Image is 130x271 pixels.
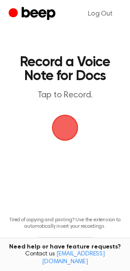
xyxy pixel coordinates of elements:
a: Log Out [79,3,121,24]
p: Tap to Record. [16,90,114,101]
a: [EMAIL_ADDRESS][DOMAIN_NAME] [42,251,105,265]
a: Beep [9,6,58,23]
span: Contact us [5,251,125,266]
h1: Record a Voice Note for Docs [16,55,114,83]
p: Tired of copying and pasting? Use the extension to automatically insert your recordings. [7,217,123,230]
img: Beep Logo [52,115,78,141]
